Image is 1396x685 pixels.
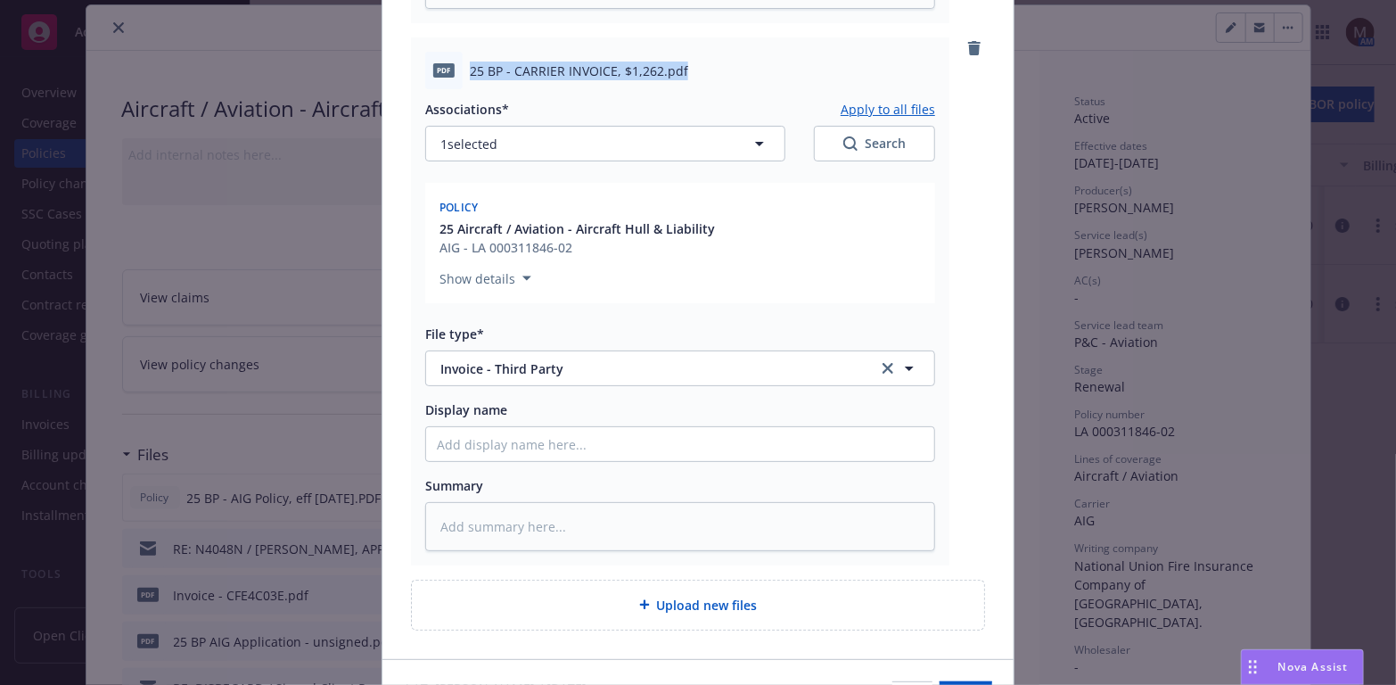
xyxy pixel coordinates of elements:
div: Upload new files [411,580,985,631]
span: Summary [425,477,483,494]
span: Nova Assist [1278,659,1349,674]
div: Drag to move [1242,650,1264,684]
button: Nova Assist [1241,649,1364,685]
span: Upload new files [657,596,758,615]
